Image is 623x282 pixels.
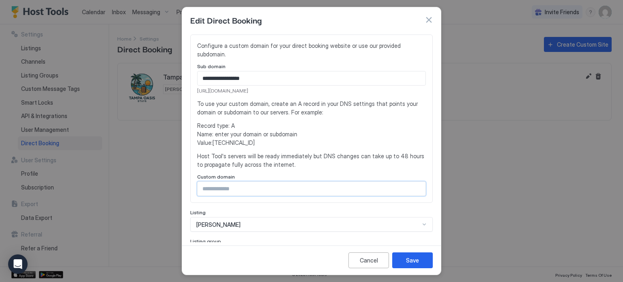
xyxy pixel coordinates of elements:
span: Sub domain [197,63,226,69]
span: Edit Direct Booking [190,14,262,26]
input: Input Field [198,71,425,85]
div: Open Intercom Messenger [8,254,28,274]
span: Custom domain [197,174,235,180]
div: Cancel [360,256,378,265]
span: [PERSON_NAME] [196,221,241,228]
span: Listing [190,209,206,215]
input: Input Field [198,182,420,196]
div: Save [406,256,419,265]
button: Cancel [348,252,389,268]
button: Save [392,252,433,268]
span: Configure a custom domain for your direct booking website or use our provided subdomain. [197,41,426,58]
span: [URL][DOMAIN_NAME] [197,87,426,95]
span: Record type: A Name: enter your domain or subdomain Value: [TECHNICAL_ID] [197,121,426,147]
span: To use your custom domain, create an A record in your DNS settings that points your domain or sub... [197,99,426,116]
span: Host Tool's servers will be ready immediately but DNS changes can take up to 48 hours to propagat... [197,152,426,169]
span: Listing group [190,238,221,244]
